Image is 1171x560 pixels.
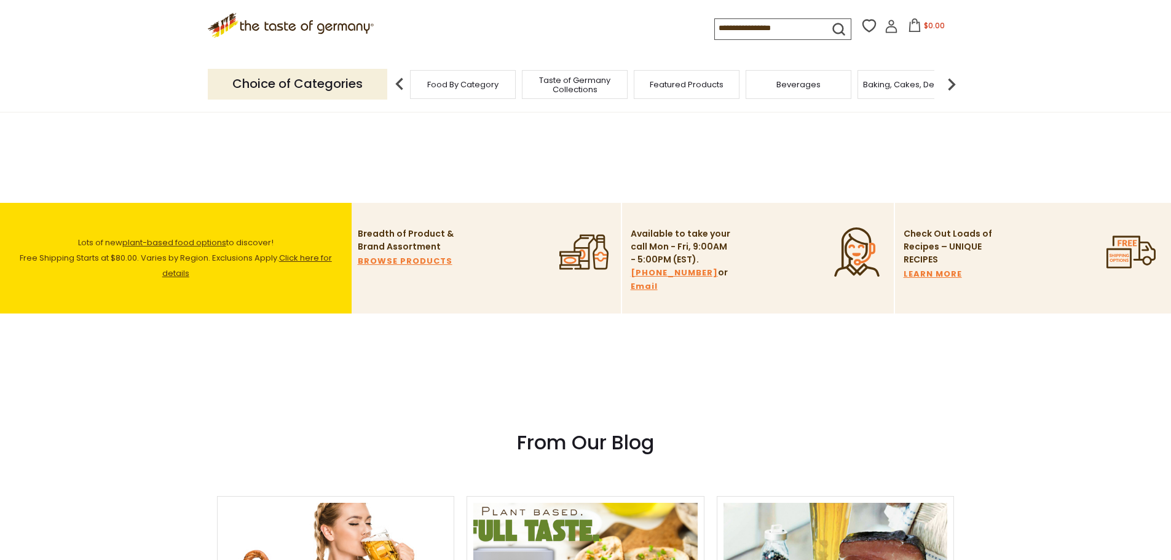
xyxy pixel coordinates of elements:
[776,80,821,89] a: Beverages
[650,80,723,89] a: Featured Products
[631,280,658,293] a: Email
[924,20,945,31] span: $0.00
[526,76,624,94] a: Taste of Germany Collections
[427,80,499,89] a: Food By Category
[904,267,962,281] a: LEARN MORE
[631,266,718,280] a: [PHONE_NUMBER]
[208,69,387,99] p: Choice of Categories
[122,237,226,248] a: plant-based food options
[631,227,732,293] p: Available to take your call Mon - Fri, 9:00AM - 5:00PM (EST). or
[217,430,955,455] h3: From Our Blog
[901,18,953,37] button: $0.00
[358,254,452,268] a: BROWSE PRODUCTS
[20,237,332,279] span: Lots of new to discover! Free Shipping Starts at $80.00. Varies by Region. Exclusions Apply.
[939,72,964,97] img: next arrow
[358,227,459,253] p: Breadth of Product & Brand Assortment
[387,72,412,97] img: previous arrow
[863,80,958,89] a: Baking, Cakes, Desserts
[904,227,993,266] p: Check Out Loads of Recipes – UNIQUE RECIPES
